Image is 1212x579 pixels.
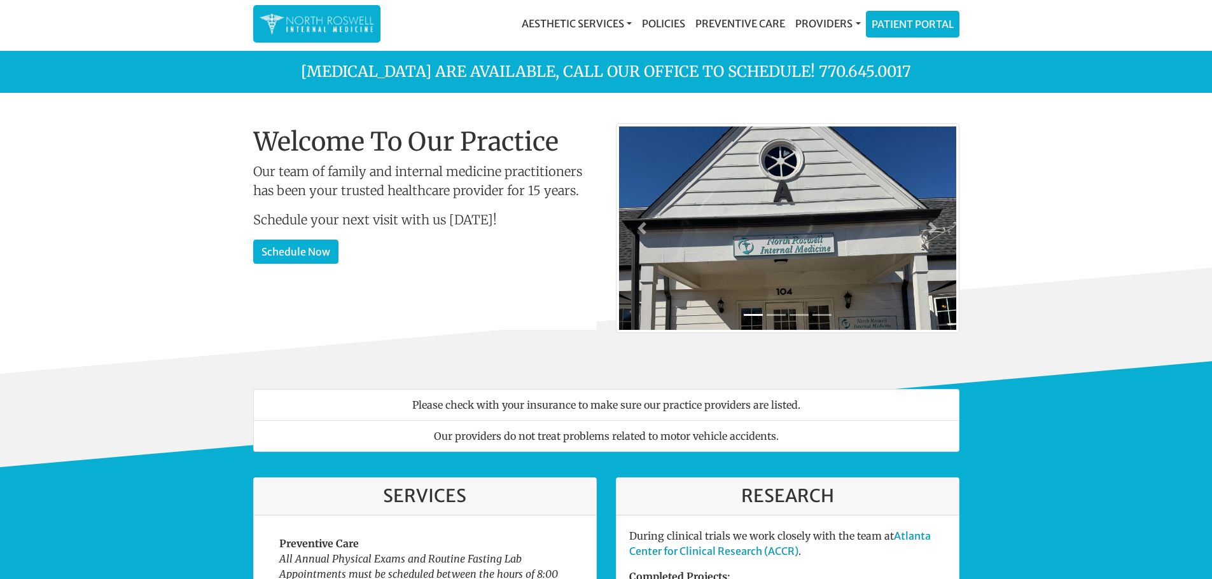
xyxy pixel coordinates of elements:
h1: Welcome To Our Practice [253,126,597,157]
li: Please check with your insurance to make sure our practice providers are listed. [253,389,959,421]
p: During clinical trials we work closely with the team at . [629,528,946,559]
h3: Research [629,486,946,507]
p: Our team of family and internal medicine practitioners has been your trusted healthcare provider ... [253,162,597,200]
a: Atlanta Center for Clinical Research (ACCR) [629,529,931,557]
img: North Roswell Internal Medicine [260,11,374,36]
a: Providers [790,11,865,36]
a: Aesthetic Services [517,11,637,36]
strong: Preventive Care [279,537,359,550]
a: Schedule Now [253,240,338,264]
a: Preventive Care [690,11,790,36]
li: Our providers do not treat problems related to motor vehicle accidents. [253,420,959,452]
a: Patient Portal [867,11,959,37]
a: Policies [637,11,690,36]
h3: Services [267,486,583,507]
p: [MEDICAL_DATA] are available, call our office to schedule! 770.645.0017 [244,60,969,83]
p: Schedule your next visit with us [DATE]! [253,210,597,229]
